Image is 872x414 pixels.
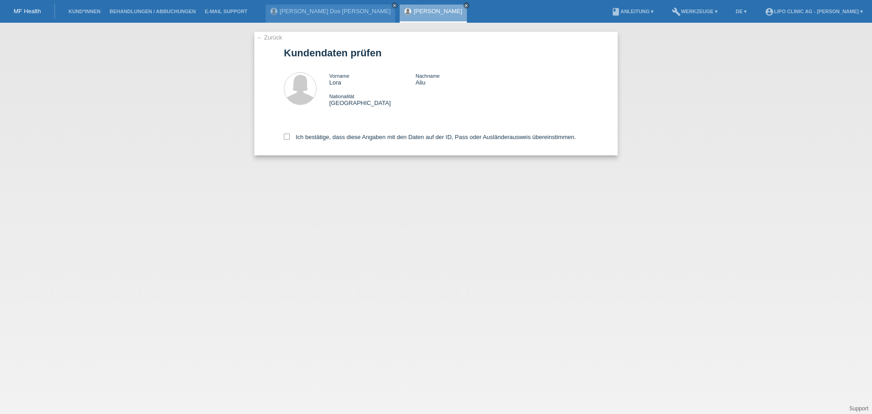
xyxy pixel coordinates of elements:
[391,2,398,9] a: close
[672,7,681,16] i: build
[760,9,867,14] a: account_circleLIPO CLINIC AG - [PERSON_NAME] ▾
[607,9,658,14] a: bookAnleitung ▾
[611,7,620,16] i: book
[329,94,354,99] span: Nationalität
[849,405,868,412] a: Support
[284,47,588,59] h1: Kundendaten prüfen
[14,8,41,15] a: MF Health
[329,72,416,86] div: Lora
[416,73,440,79] span: Nachname
[105,9,200,14] a: Behandlungen / Abbuchungen
[329,73,349,79] span: Vorname
[731,9,751,14] a: DE ▾
[463,2,470,9] a: close
[667,9,722,14] a: buildWerkzeuge ▾
[329,93,416,106] div: [GEOGRAPHIC_DATA]
[284,134,576,140] label: Ich bestätige, dass diese Angaben mit den Daten auf der ID, Pass oder Ausländerausweis übereinsti...
[464,3,469,8] i: close
[64,9,105,14] a: Kund*innen
[765,7,774,16] i: account_circle
[280,8,391,15] a: [PERSON_NAME] Dos [PERSON_NAME]
[200,9,252,14] a: E-Mail Support
[257,34,282,41] a: ← Zurück
[414,8,462,15] a: [PERSON_NAME]
[416,72,502,86] div: Aliu
[392,3,397,8] i: close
